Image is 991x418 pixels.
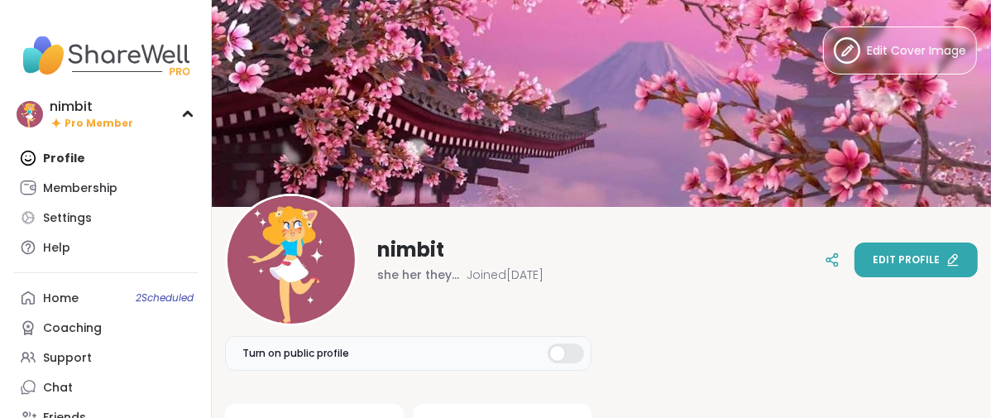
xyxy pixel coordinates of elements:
div: Membership [43,180,117,197]
span: Turn on public profile [242,346,349,361]
div: Home [43,291,79,307]
span: she her they them [377,267,460,283]
span: nimbit [377,237,444,263]
a: Help [13,233,198,262]
span: Edit Cover Image [867,42,966,60]
div: Coaching [43,320,102,337]
div: nimbit [50,98,133,116]
img: nimbit [17,101,43,127]
div: Settings [43,210,92,227]
span: Pro Member [65,117,133,131]
img: nimbit [227,196,355,324]
button: Edit profile [855,243,978,277]
a: Membership [13,173,198,203]
a: Coaching [13,313,198,343]
a: Home2Scheduled [13,283,198,313]
a: Chat [13,372,198,402]
span: Edit profile [873,252,940,267]
button: Edit Cover Image [823,26,977,74]
div: Support [43,350,92,367]
a: Support [13,343,198,372]
div: Help [43,240,70,257]
span: 2 Scheduled [136,291,194,305]
span: Joined [DATE] [467,267,543,283]
a: Settings [13,203,198,233]
img: ShareWell Nav Logo [13,26,198,84]
div: Chat [43,380,73,396]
